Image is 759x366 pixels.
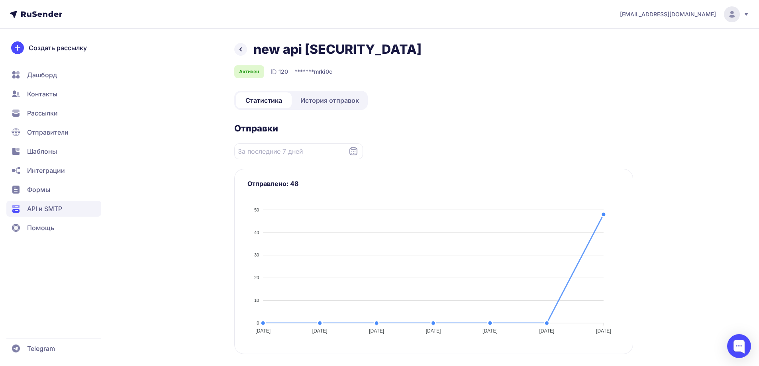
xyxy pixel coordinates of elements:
[254,252,259,257] tspan: 30
[27,70,57,80] span: Дашборд
[27,147,57,156] span: Шаблоны
[27,127,69,137] span: Отправители
[27,204,62,213] span: API и SMTP
[254,230,259,235] tspan: 40
[27,108,58,118] span: Рассылки
[236,92,292,108] a: Статистика
[300,96,359,105] span: История отправок
[253,41,422,57] h1: new api [SECURITY_DATA]
[254,207,259,212] tspan: 50
[369,328,384,334] tspan: [DATE]
[426,328,441,334] tspan: [DATE]
[314,68,332,76] span: mrki0c
[596,328,611,334] tspan: [DATE]
[27,185,50,194] span: Формы
[245,96,282,105] span: Статистика
[234,143,363,159] input: Datepicker input
[257,321,259,325] tspan: 0
[254,298,259,303] tspan: 10
[254,275,259,280] tspan: 20
[293,92,366,108] a: История отправок
[271,67,288,76] div: ID
[278,68,288,76] span: 120
[482,328,498,334] tspan: [DATE]
[255,328,271,334] tspan: [DATE]
[312,328,327,334] tspan: [DATE]
[27,89,57,99] span: Контакты
[620,10,716,18] span: [EMAIL_ADDRESS][DOMAIN_NAME]
[234,123,633,134] h2: Отправки
[247,179,620,188] h3: Отправлено: 48
[539,328,554,334] tspan: [DATE]
[27,166,65,175] span: Интеграции
[27,344,55,353] span: Telegram
[29,43,87,53] span: Создать рассылку
[27,223,54,233] span: Помощь
[6,341,101,356] a: Telegram
[239,69,259,75] span: Активен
